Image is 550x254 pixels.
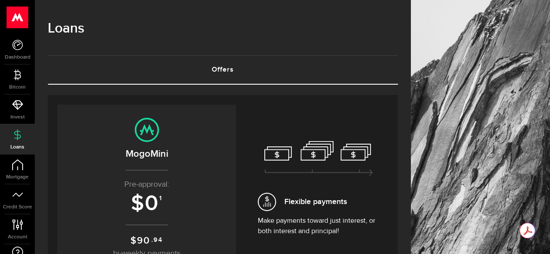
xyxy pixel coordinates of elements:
[66,147,227,161] h2: MogoMini
[145,191,159,217] span: 0
[48,56,398,84] a: Offers
[131,191,145,217] span: $
[151,235,163,245] sup: .94
[137,235,150,247] span: 90
[513,218,550,254] iframe: LiveChat chat widget
[66,179,227,191] p: Pre-approval:
[48,17,398,40] h1: Loans
[130,235,137,247] span: $
[159,195,163,202] sup: 1
[48,55,398,85] ul: Tabs Navigation
[258,216,380,237] p: Make payments toward just interest, or both interest and principal!
[284,196,347,208] span: Flexible payments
